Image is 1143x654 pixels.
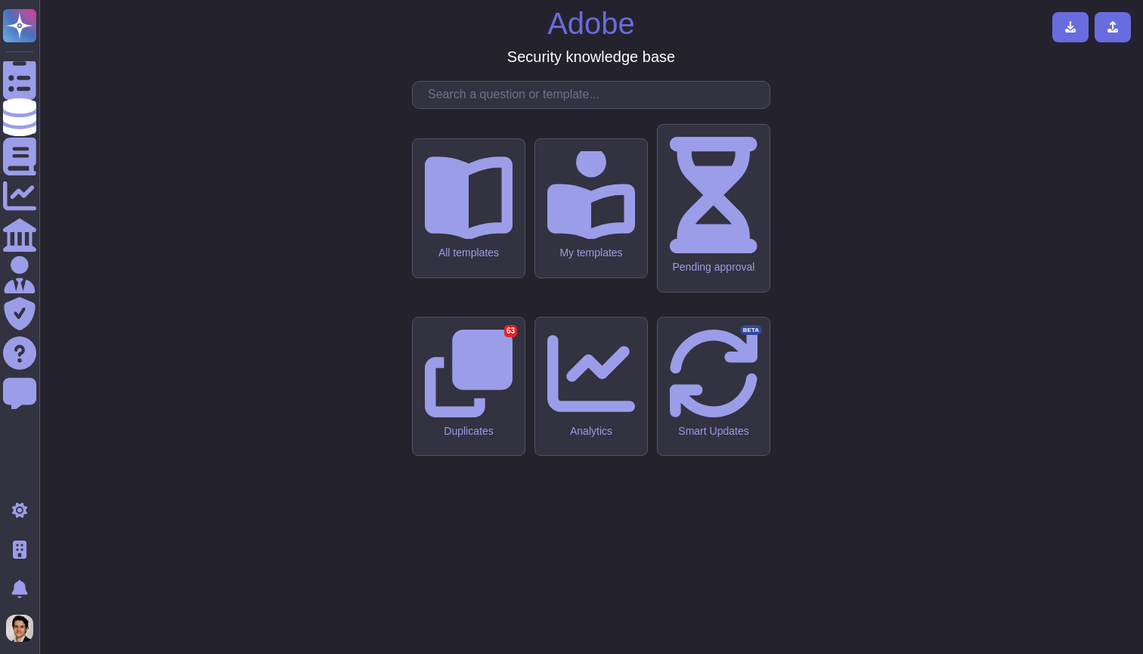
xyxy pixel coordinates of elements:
h3: Security knowledge base [507,48,675,66]
div: Smart Updates [670,425,757,438]
img: user [6,615,33,642]
button: user [3,612,44,645]
div: 63 [504,325,517,337]
input: Search a question or template... [420,82,770,108]
div: All templates [425,246,513,259]
div: My templates [547,246,635,259]
h1: Adobe [547,5,635,42]
div: Pending approval [670,261,757,274]
div: BETA [740,325,762,336]
div: Analytics [547,425,635,438]
div: Duplicates [425,425,513,438]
